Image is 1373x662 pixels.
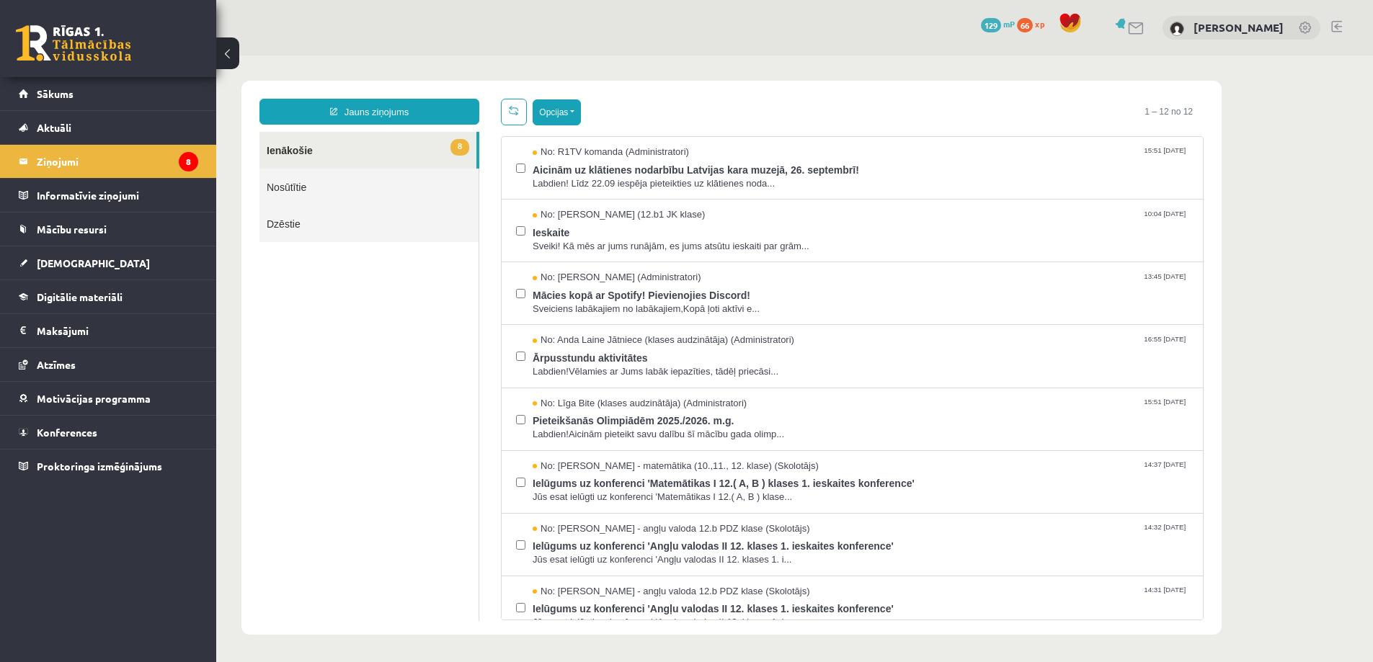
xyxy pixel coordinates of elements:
[981,18,1015,30] a: 129 mP
[316,153,489,166] span: No: [PERSON_NAME] (12.b1 JK klase)
[316,247,972,261] span: Sveiciens labākajiem no labākajiem,Kopā ļoti aktīvi e...
[316,354,972,372] span: Pieteikšanās Olimpiādēm 2025./2026. m.g.
[316,467,594,480] span: No: [PERSON_NAME] - angļu valoda 12.b PDZ klase (Skolotājs)
[234,84,253,100] span: 8
[43,150,262,187] a: Dzēstie
[316,104,972,122] span: Aicinām uz klātienes nodarbību Latvijas kara muzejā, 26. septembrī!
[316,467,972,511] a: No: [PERSON_NAME] - angļu valoda 12.b PDZ klase (Skolotājs) 14:32 [DATE] Ielūgums uz konferenci '...
[316,560,972,574] span: Jūs esat ielūgti uz konferenci 'Angļu valodas II 12. klases 1. i...
[37,256,150,269] span: [DEMOGRAPHIC_DATA]
[37,460,162,473] span: Proktoringa izmēģinājums
[925,278,972,289] span: 16:55 [DATE]
[316,435,972,449] span: Jūs esat ielūgti uz konferenci 'Matemātikas I 12.( A, B ) klase...
[19,449,198,483] a: Proktoringa izmēģinājums
[37,358,76,371] span: Atzīmes
[1035,18,1044,30] span: xp
[1194,20,1284,35] a: [PERSON_NAME]
[19,246,198,279] a: [DEMOGRAPHIC_DATA]
[925,341,972,352] span: 15:51 [DATE]
[16,25,131,61] a: Rīgas 1. Tālmācības vidusskola
[925,404,972,415] span: 14:37 [DATE]
[19,77,198,110] a: Sākums
[19,145,198,178] a: Ziņojumi8
[917,43,987,69] span: 1 – 12 no 12
[316,122,972,135] span: Labdien! Līdz 22.09 iespēja pieteikties uz klātienes noda...
[316,90,972,135] a: No: R1TV komanda (Administratori) 15:51 [DATE] Aicinām uz klātienes nodarbību Latvijas kara muzej...
[925,467,972,478] span: 14:32 [DATE]
[316,498,972,511] span: Jūs esat ielūgti uz konferenci 'Angļu valodas II 12. klases 1. i...
[925,215,972,226] span: 13:45 [DATE]
[316,278,578,292] span: No: Anda Laine Jātniece (klases audzinātāja) (Administratori)
[19,382,198,415] a: Motivācijas programma
[316,372,972,386] span: Labdien!Aicinām pieteikt savu dalību šī mācību gada olimp...
[925,529,972,540] span: 14:31 [DATE]
[316,44,365,70] button: Opcijas
[19,213,198,246] a: Mācību resursi
[19,416,198,449] a: Konferences
[316,310,972,323] span: Labdien!Vēlamies ar Jums labāk iepazīties, tādēļ priecāsi...
[316,542,972,560] span: Ielūgums uz konferenci 'Angļu valodas II 12. klases 1. ieskaites konference'
[1170,22,1184,36] img: Reinis Akermanis
[316,529,972,574] a: No: [PERSON_NAME] - angļu valoda 12.b PDZ klase (Skolotājs) 14:31 [DATE] Ielūgums uz konferenci '...
[19,314,198,347] a: Maksājumi
[316,292,972,310] span: Ārpusstundu aktivitātes
[316,529,594,543] span: No: [PERSON_NAME] - angļu valoda 12.b PDZ klase (Skolotājs)
[43,43,263,69] a: Jauns ziņojums
[316,417,972,435] span: Ielūgums uz konferenci 'Matemātikas I 12.( A, B ) klases 1. ieskaites konference'
[179,152,198,171] i: 8
[1017,18,1033,32] span: 66
[316,215,972,260] a: No: [PERSON_NAME] (Administratori) 13:45 [DATE] Mācies kopā ar Spotify! Pievienojies Discord! Sve...
[316,229,972,247] span: Mācies kopā ar Spotify! Pievienojies Discord!
[316,153,972,197] a: No: [PERSON_NAME] (12.b1 JK klase) 10:04 [DATE] Ieskaite Sveiki! Kā mēs ar jums runājām, es jums ...
[316,341,972,386] a: No: Līga Bite (klases audzinātāja) (Administratori) 15:51 [DATE] Pieteikšanās Olimpiādēm 2025./20...
[37,290,123,303] span: Digitālie materiāli
[925,90,972,101] span: 15:51 [DATE]
[43,113,262,150] a: Nosūtītie
[37,223,107,236] span: Mācību resursi
[37,392,151,405] span: Motivācijas programma
[37,121,71,134] span: Aktuāli
[37,87,74,100] span: Sākums
[19,111,198,144] a: Aktuāli
[43,76,260,113] a: 8Ienākošie
[37,426,97,439] span: Konferences
[1003,18,1015,30] span: mP
[19,280,198,313] a: Digitālie materiāli
[37,314,198,347] legend: Maksājumi
[1017,18,1052,30] a: 66 xp
[316,404,972,449] a: No: [PERSON_NAME] - matemātika (10.,11., 12. klase) (Skolotājs) 14:37 [DATE] Ielūgums uz konferen...
[316,215,485,229] span: No: [PERSON_NAME] (Administratori)
[37,179,198,212] legend: Informatīvie ziņojumi
[316,90,473,104] span: No: R1TV komanda (Administratori)
[316,341,530,355] span: No: Līga Bite (klases audzinātāja) (Administratori)
[316,480,972,498] span: Ielūgums uz konferenci 'Angļu valodas II 12. klases 1. ieskaites konference'
[316,166,972,184] span: Ieskaite
[925,153,972,164] span: 10:04 [DATE]
[981,18,1001,32] span: 129
[37,145,198,178] legend: Ziņojumi
[316,278,972,323] a: No: Anda Laine Jātniece (klases audzinātāja) (Administratori) 16:55 [DATE] Ārpusstundu aktivitāte...
[19,179,198,212] a: Informatīvie ziņojumi
[316,404,603,418] span: No: [PERSON_NAME] - matemātika (10.,11., 12. klase) (Skolotājs)
[316,184,972,198] span: Sveiki! Kā mēs ar jums runājām, es jums atsūtu ieskaiti par grām...
[19,348,198,381] a: Atzīmes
